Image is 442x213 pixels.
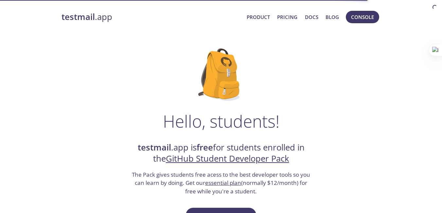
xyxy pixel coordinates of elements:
a: Docs [305,13,318,21]
h1: Hello, students! [163,111,279,131]
a: essential plan [205,179,241,186]
a: testmail.app [62,11,242,23]
h3: The Pack gives students free acess to the best developer tools so you can learn by doing. Get our... [131,170,311,196]
img: github-student-backpack.png [198,48,244,101]
h2: .app is for students enrolled in the [131,142,311,165]
a: GitHub Student Developer Pack [166,153,289,164]
strong: free [197,142,213,153]
strong: testmail [62,11,95,23]
a: Blog [326,13,339,21]
button: Console [346,11,379,23]
span: Console [351,13,374,21]
strong: testmail [138,142,171,153]
a: Pricing [277,13,297,21]
a: Product [247,13,270,21]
